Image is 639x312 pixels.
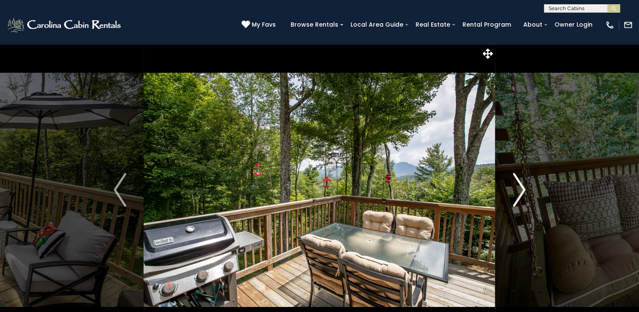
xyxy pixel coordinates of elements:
img: mail-regular-white.png [623,20,633,30]
a: Browse Rentals [286,18,343,31]
a: Rental Program [458,18,515,31]
a: About [519,18,547,31]
img: arrow [513,173,525,207]
img: arrow [114,173,126,207]
a: My Favs [242,20,278,30]
span: My Favs [252,20,276,29]
img: phone-regular-white.png [605,20,615,30]
a: Local Area Guide [346,18,408,31]
a: Real Estate [411,18,454,31]
a: Owner Login [550,18,597,31]
img: White-1-2.png [6,16,123,33]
